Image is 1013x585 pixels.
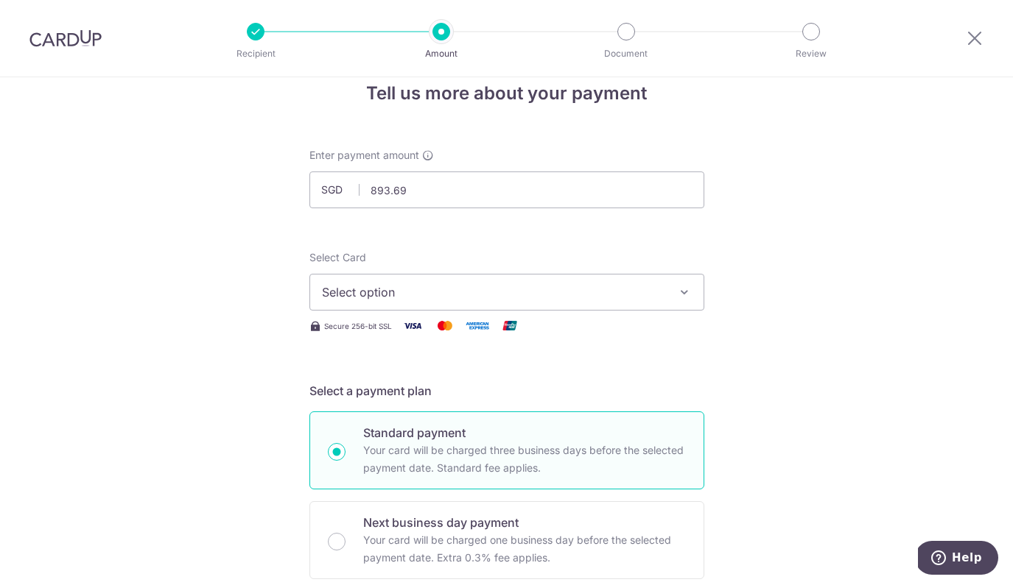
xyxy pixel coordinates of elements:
p: Standard payment [363,424,686,442]
p: Next business day payment [363,514,686,531]
p: Amount [387,46,496,61]
img: Visa [398,316,427,335]
button: Select option [309,274,704,311]
iframe: Opens a widget where you can find more information [918,541,998,578]
img: Mastercard [430,316,460,335]
input: 0.00 [309,171,704,208]
p: Recipient [201,46,310,61]
p: Your card will be charged one business day before the selected payment date. Extra 0.3% fee applies. [363,531,686,567]
span: translation missing: en.payables.payment_networks.credit_card.summary.labels.select_card [309,251,366,263]
img: CardUp [29,29,102,47]
span: SGD [321,182,360,197]
p: Your card will be charged three business days before the selected payment date. Standard fee appl... [363,442,686,477]
span: Select option [322,283,665,301]
p: Review [757,46,866,61]
span: Secure 256-bit SSL [324,320,392,332]
p: Document [572,46,681,61]
span: Enter payment amount [309,148,419,163]
h4: Tell us more about your payment [309,80,704,107]
img: Union Pay [495,316,525,335]
img: American Express [463,316,492,335]
h5: Select a payment plan [309,382,704,400]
